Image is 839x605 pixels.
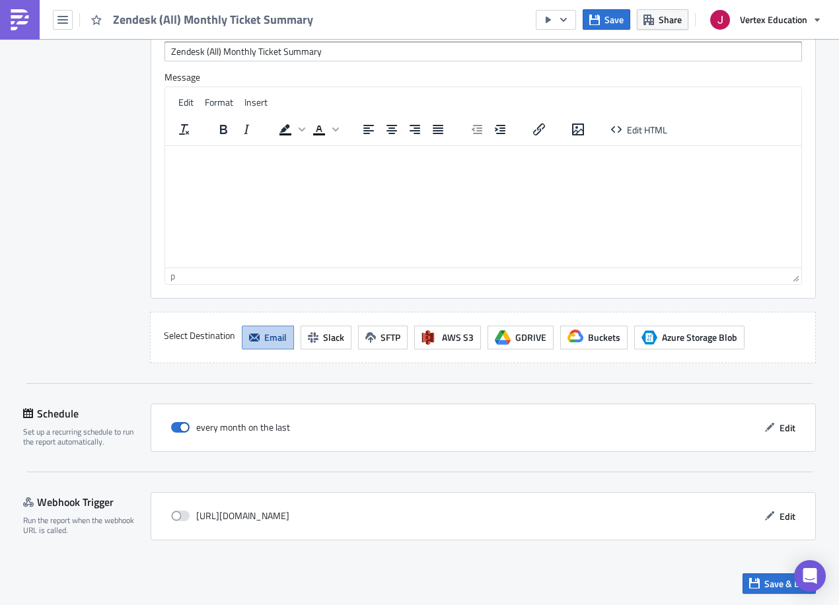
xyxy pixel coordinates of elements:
span: Save [604,13,624,26]
label: Select Destination [164,326,235,345]
div: p [170,269,175,283]
button: Justify [427,120,449,139]
span: Edit [780,509,795,523]
span: Zendesk (All) Monthly Ticket Summary [113,12,314,27]
img: PushMetrics [9,9,30,30]
div: Text color [308,120,341,139]
button: AWS S3 [414,326,481,349]
div: Set up a recurring schedule to run the report automatically. [23,427,142,447]
span: Email [264,330,287,344]
span: GDRIVE [515,330,546,344]
span: Edit [178,95,194,109]
span: Buckets [588,330,620,344]
span: Azure Storage Blob [641,330,657,345]
div: [URL][DOMAIN_NAME] [171,506,289,526]
span: Edit [780,421,795,435]
button: Align left [357,120,380,139]
button: Azure Storage BlobAzure Storage Blob [634,326,745,349]
span: Insert [244,95,268,109]
button: SFTP [358,326,408,349]
iframe: Rich Text Area [165,146,801,267]
span: Share [659,13,682,26]
div: every month on the last [171,417,290,437]
span: Vertex Education [740,13,807,26]
button: Save [583,9,630,30]
div: Webhook Trigger [23,492,151,512]
button: Insert/edit link [528,120,550,139]
button: Insert/edit image [567,120,589,139]
span: Azure Storage Blob [662,330,737,344]
button: Increase indent [489,120,511,139]
span: Save & Exit [764,577,809,590]
button: Decrease indent [466,120,488,139]
button: Save & Exit [743,573,816,594]
div: Resize [787,268,801,284]
span: Edit HTML [627,122,667,136]
span: Format [205,95,233,109]
div: Open Intercom Messenger [794,560,826,592]
span: SFTP [381,330,400,344]
button: Email [242,326,294,349]
span: AWS S3 [442,330,474,344]
div: Schedule [23,404,151,423]
button: Clear formatting [173,120,196,139]
button: Italic [235,120,258,139]
button: GDRIVE [488,326,554,349]
label: Message [164,71,802,83]
button: Edit [758,506,802,526]
button: Edit HTML [606,120,673,139]
button: Edit [758,417,802,438]
button: Align center [381,120,403,139]
button: Buckets [560,326,628,349]
div: Run the report when the webhook URL is called. [23,515,142,536]
img: Avatar [709,9,731,31]
button: Vertex Education [702,5,829,34]
div: Background color [274,120,307,139]
span: Slack [323,330,344,344]
button: Slack [301,326,351,349]
button: Share [637,9,688,30]
button: Align right [404,120,426,139]
button: Bold [212,120,235,139]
